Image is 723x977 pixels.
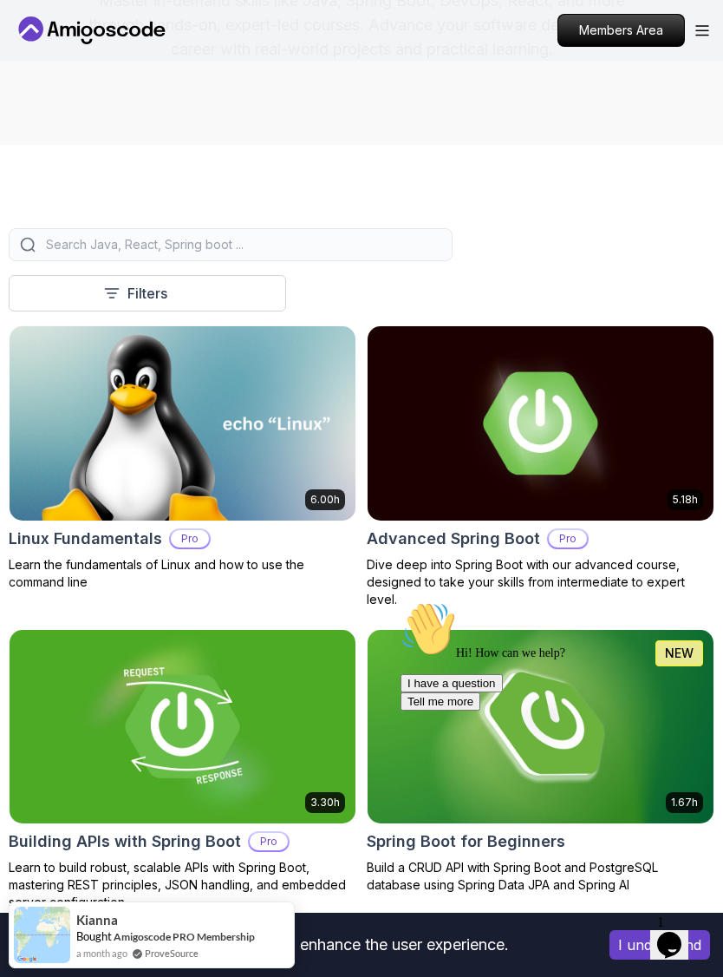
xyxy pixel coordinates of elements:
[7,80,109,98] button: I have a question
[7,7,62,62] img: :wave:
[14,907,70,963] img: provesource social proof notification image
[9,829,241,854] h2: Building APIs with Spring Boot
[9,629,356,912] a: Building APIs with Spring Boot card3.30hBuilding APIs with Spring BootProLearn to build robust, s...
[368,326,713,521] img: Advanced Spring Boot card
[367,859,714,894] p: Build a CRUD API with Spring Boot and PostgreSQL database using Spring Data JPA and Spring AI
[367,556,714,608] p: Dive deep into Spring Boot with our advanced course, designed to take your skills from intermedia...
[7,52,172,65] span: Hi! How can we help?
[145,946,199,961] a: ProveSource
[13,926,583,964] div: This website uses cookies to enhance the user experience.
[76,929,112,943] span: Bought
[310,796,340,810] p: 3.30h
[7,98,87,116] button: Tell me more
[127,283,167,304] p: Filters
[42,236,441,253] input: Search Java, React, Spring boot ...
[114,930,255,943] a: Amigoscode PRO Membership
[549,530,587,548] p: Pro
[9,527,162,551] h2: Linux Fundamentals
[76,946,127,961] span: a month ago
[76,913,118,928] span: Kianna
[650,908,706,960] iframe: chat widget
[250,833,288,850] p: Pro
[394,594,706,899] iframe: chat widget
[9,275,286,311] button: Filters
[695,25,709,36] button: Open Menu
[9,556,356,591] p: Learn the fundamentals of Linux and how to use the command line
[557,14,685,47] a: Members Area
[7,7,319,116] div: 👋Hi! How can we help?I have a questionTell me more
[609,930,710,960] button: Accept cookies
[10,326,355,521] img: Linux Fundamentals card
[673,493,698,507] p: 5.18h
[367,527,540,551] h2: Advanced Spring Boot
[367,325,714,608] a: Advanced Spring Boot card5.18hAdvanced Spring BootProDive deep into Spring Boot with our advanced...
[367,829,565,854] h2: Spring Boot for Beginners
[367,629,714,895] a: Spring Boot for Beginners card1.67hNEWSpring Boot for BeginnersBuild a CRUD API with Spring Boot ...
[368,630,713,824] img: Spring Boot for Beginners card
[171,530,209,548] p: Pro
[310,493,340,507] p: 6.00h
[10,630,355,824] img: Building APIs with Spring Boot card
[9,859,356,911] p: Learn to build robust, scalable APIs with Spring Boot, mastering REST principles, JSON handling, ...
[9,325,356,591] a: Linux Fundamentals card6.00hLinux FundamentalsProLearn the fundamentals of Linux and how to use t...
[558,15,684,46] p: Members Area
